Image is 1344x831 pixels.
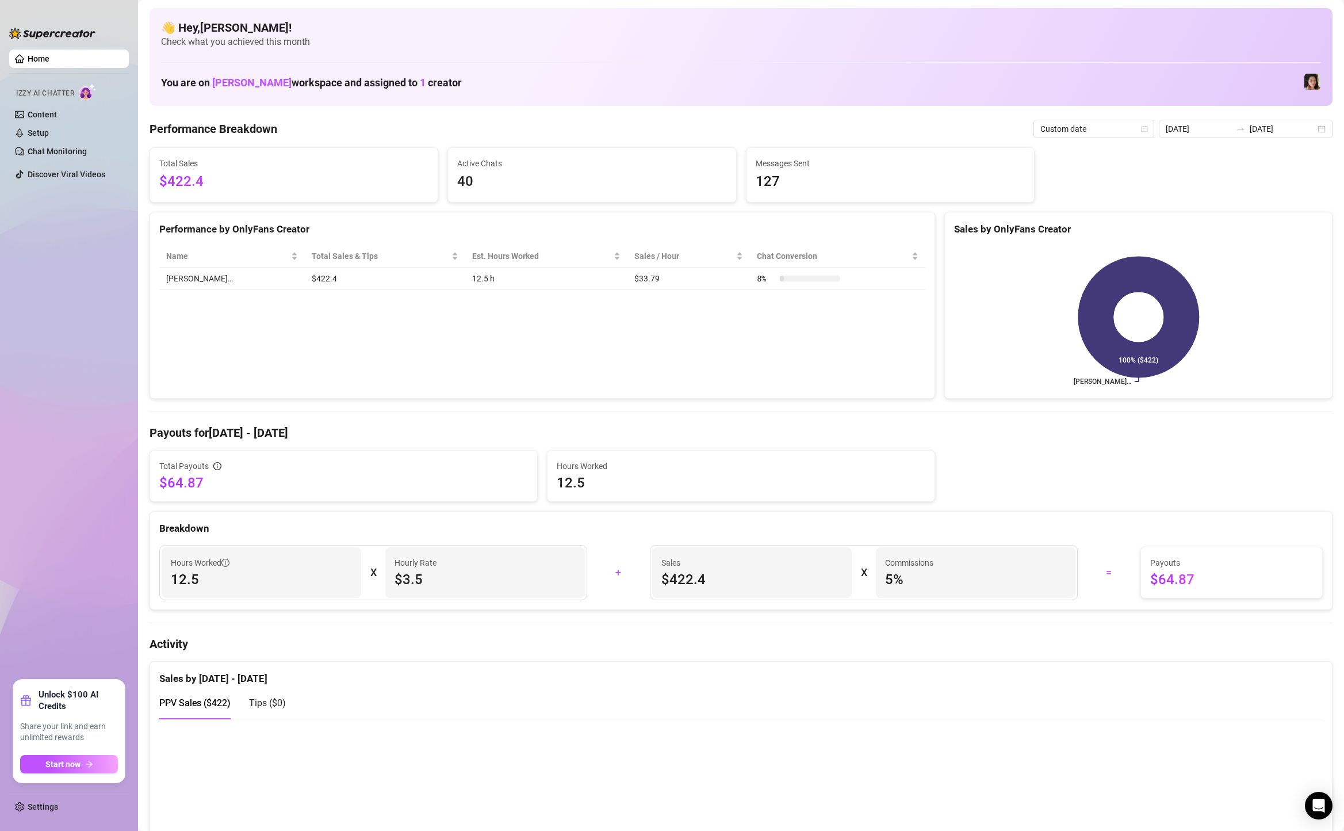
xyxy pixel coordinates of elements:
[472,250,611,262] div: Est. Hours Worked
[159,222,925,237] div: Performance by OnlyFans Creator
[954,222,1323,237] div: Sales by OnlyFans Creator
[312,250,450,262] span: Total Sales & Tips
[159,460,209,472] span: Total Payouts
[212,77,292,89] span: [PERSON_NAME]
[159,521,1323,536] div: Breakdown
[28,110,57,119] a: Content
[756,171,1025,193] span: 127
[1166,123,1231,135] input: Start date
[20,755,118,773] button: Start nowarrow-right
[28,54,49,63] a: Home
[28,147,87,156] a: Chat Monitoring
[557,474,925,492] span: 12.5
[885,570,1066,589] span: 5 %
[1236,124,1245,134] span: swap-right
[161,36,1321,48] span: Check what you achieved this month
[1305,792,1332,819] div: Open Intercom Messenger
[28,170,105,179] a: Discover Viral Videos
[171,556,229,569] span: Hours Worked
[166,250,289,262] span: Name
[627,268,750,290] td: $33.79
[457,157,726,170] span: Active Chats
[159,245,305,268] th: Name
[213,462,221,470] span: info-circle
[1141,125,1148,132] span: calendar
[627,245,750,268] th: Sales / Hour
[557,460,925,472] span: Hours Worked
[161,20,1321,36] h4: 👋 Hey, [PERSON_NAME] !
[370,563,376,582] div: X
[1304,74,1320,90] img: Luna
[150,425,1332,441] h4: Payouts for [DATE] - [DATE]
[465,268,627,290] td: 12.5 h
[661,570,843,589] span: $422.4
[159,662,1323,687] div: Sales by [DATE] - [DATE]
[885,556,933,569] article: Commissions
[757,272,775,285] span: 8 %
[594,563,643,582] div: +
[305,268,466,290] td: $422.4
[171,570,352,589] span: 12.5
[159,474,528,492] span: $64.87
[16,88,74,99] span: Izzy AI Chatter
[757,250,909,262] span: Chat Conversion
[150,636,1332,652] h4: Activity
[221,559,229,567] span: info-circle
[1040,120,1147,138] span: Custom date
[39,689,118,712] strong: Unlock $100 AI Credits
[249,697,286,708] span: Tips ( $0 )
[150,121,277,137] h4: Performance Breakdown
[1085,563,1134,582] div: =
[305,245,466,268] th: Total Sales & Tips
[159,157,428,170] span: Total Sales
[20,695,32,706] span: gift
[45,760,81,769] span: Start now
[661,556,843,569] span: Sales
[1236,124,1245,134] span: to
[1250,123,1315,135] input: End date
[159,268,305,290] td: [PERSON_NAME]…
[420,77,426,89] span: 1
[85,760,93,768] span: arrow-right
[28,802,58,811] a: Settings
[634,250,734,262] span: Sales / Hour
[9,28,95,39] img: logo-BBDzfeDw.svg
[756,157,1025,170] span: Messages Sent
[161,77,462,89] h1: You are on workspace and assigned to creator
[861,563,867,582] div: X
[457,171,726,193] span: 40
[28,128,49,138] a: Setup
[395,556,436,569] article: Hourly Rate
[79,83,97,100] img: AI Chatter
[159,171,428,193] span: $422.4
[750,245,925,268] th: Chat Conversion
[1150,556,1313,569] span: Payouts
[159,697,231,708] span: PPV Sales ( $422 )
[1074,378,1131,386] text: [PERSON_NAME]…
[395,570,576,589] span: $3.5
[20,721,118,744] span: Share your link and earn unlimited rewards
[1150,570,1313,589] span: $64.87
